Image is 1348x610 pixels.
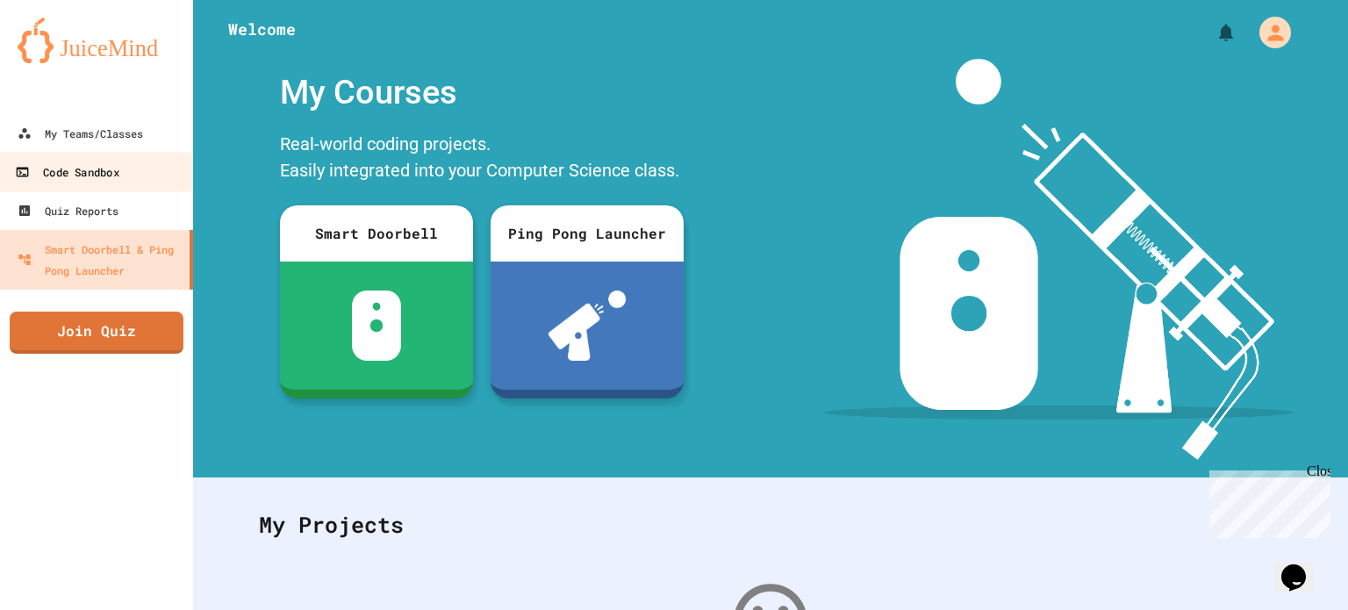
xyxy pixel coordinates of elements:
[15,161,118,183] div: Code Sandbox
[18,123,143,144] div: My Teams/Classes
[7,7,121,111] div: Chat with us now!Close
[491,205,684,262] div: Ping Pong Launcher
[352,291,402,361] img: sdb-white.svg
[18,239,183,281] div: Smart Doorbell & Ping Pong Launcher
[1183,18,1241,47] div: My Notifications
[18,200,118,221] div: Quiz Reports
[1274,540,1330,592] iframe: chat widget
[280,205,473,262] div: Smart Doorbell
[10,312,183,354] a: Join Quiz
[271,59,692,126] div: My Courses
[549,291,627,361] img: ppl-with-ball.png
[824,59,1294,460] img: banner-image-my-projects.png
[1202,463,1330,538] iframe: chat widget
[1241,12,1295,53] div: My Account
[271,126,692,192] div: Real-world coding projects. Easily integrated into your Computer Science class.
[18,18,176,63] img: logo-orange.svg
[241,491,1300,559] div: My Projects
